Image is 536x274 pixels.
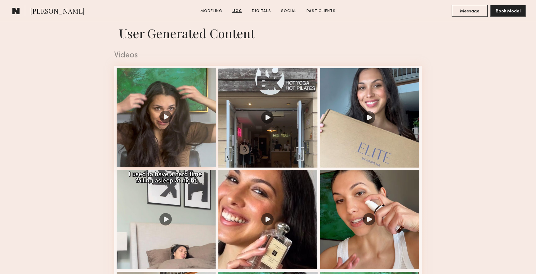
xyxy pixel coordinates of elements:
[198,8,225,14] a: Modeling
[452,5,488,17] button: Message
[249,8,274,14] a: Digitals
[490,5,526,17] button: Book Model
[230,8,244,14] a: UGC
[30,6,85,17] span: [PERSON_NAME]
[279,8,299,14] a: Social
[109,25,427,41] h1: User Generated Content
[490,8,526,13] a: Book Model
[114,52,422,60] div: Videos
[304,8,338,14] a: Past Clients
